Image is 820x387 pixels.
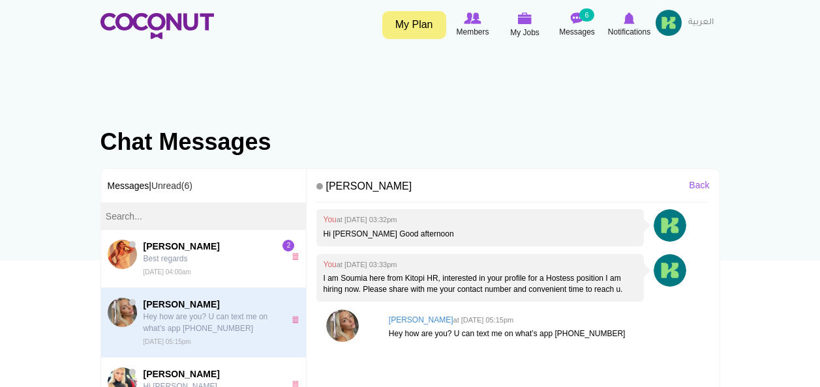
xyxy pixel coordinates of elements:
[144,240,278,253] span: [PERSON_NAME]
[144,367,278,380] span: [PERSON_NAME]
[101,230,307,288] a: Amina Karoui[PERSON_NAME] Best regards [DATE] 04:00am2
[510,26,539,39] span: My Jobs
[579,8,594,21] small: 6
[389,328,703,339] p: Hey how are you? U can text me on what’s app [PHONE_NUMBER]
[453,316,514,324] small: at [DATE] 05:15pm
[689,179,709,192] a: Back
[323,261,637,269] h4: You
[108,240,137,269] img: Amina Karoui
[323,216,637,224] h4: You
[144,253,278,265] p: Best regards
[100,129,720,155] h1: Chat Messages
[624,12,635,24] img: Notifications
[101,203,307,230] input: Search...
[101,288,307,358] a: Justina Judyte[PERSON_NAME] Hey how are you? U can text me on what’s app [PHONE_NUMBER] [DATE] 05...
[149,180,192,191] span: |
[337,261,397,268] small: at [DATE] 03:33pm
[464,12,481,24] img: Browse Members
[682,10,720,36] a: العربية
[337,216,397,223] small: at [DATE] 03:32pm
[100,13,214,39] img: Home
[292,253,303,260] a: x
[603,10,656,40] a: Notifications Notifications
[499,10,551,40] a: My Jobs My Jobs
[151,180,192,191] a: Unread(6)
[608,25,650,38] span: Notifications
[144,298,278,311] span: [PERSON_NAME]
[382,11,446,39] a: My Plan
[323,273,637,295] p: I am Soumia here from Kitopi HR, interested in your profile for a Hostess position I am hiring no...
[282,240,294,251] span: 2
[518,12,532,24] img: My Jobs
[316,175,709,203] h4: [PERSON_NAME]
[144,311,278,334] p: Hey how are you? U can text me on what’s app [PHONE_NUMBER]
[108,298,137,327] img: Justina Judyte
[101,169,307,203] h3: Messages
[389,316,703,324] h4: [PERSON_NAME]
[292,316,303,323] a: x
[456,25,489,38] span: Members
[559,25,595,38] span: Messages
[447,10,499,40] a: Browse Members Members
[551,10,603,40] a: Messages Messages 6
[571,12,584,24] img: Messages
[144,338,191,345] small: [DATE] 05:15pm
[144,268,191,276] small: [DATE] 04:00am
[323,229,637,240] p: Hi [PERSON_NAME] Good afternoon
